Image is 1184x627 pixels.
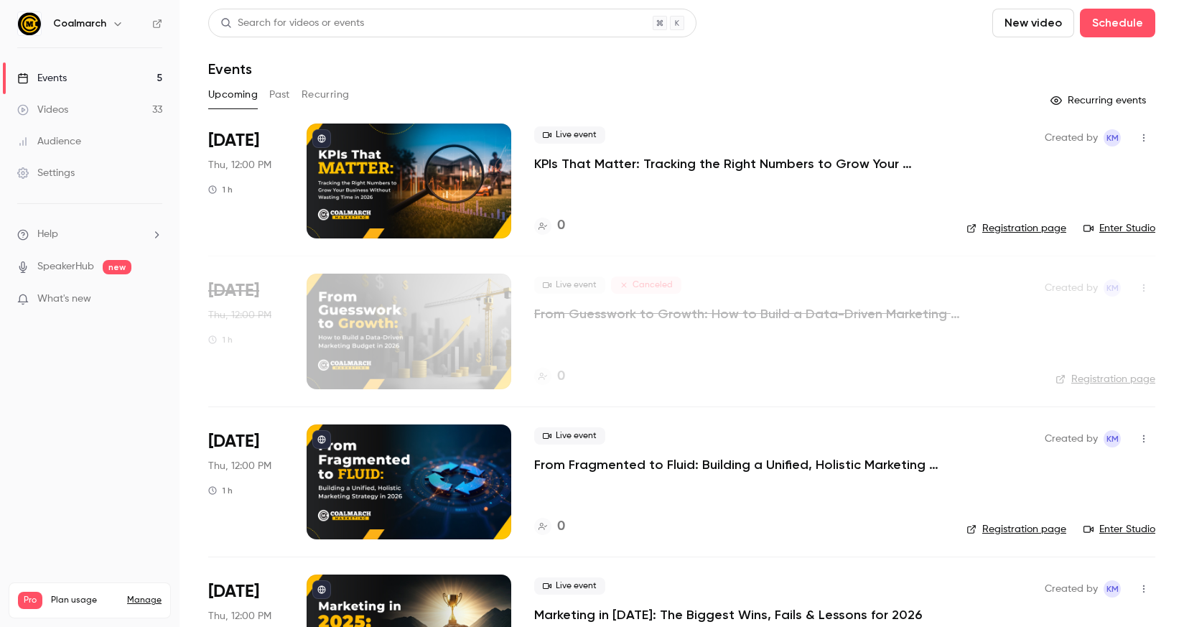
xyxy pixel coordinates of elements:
[53,17,106,31] h6: Coalmarch
[1044,89,1155,112] button: Recurring events
[1104,430,1121,447] span: Katie McCaskill
[17,103,68,117] div: Videos
[534,456,943,473] a: From Fragmented to Fluid: Building a Unified, Holistic Marketing Strategy in [DATE]
[208,83,258,106] button: Upcoming
[966,522,1066,537] a: Registration page
[17,166,75,180] div: Settings
[534,427,605,445] span: Live event
[18,592,42,609] span: Pro
[1083,221,1155,236] a: Enter Studio
[37,227,58,242] span: Help
[103,260,131,274] span: new
[220,16,364,31] div: Search for videos or events
[534,277,605,294] span: Live event
[1104,279,1121,297] span: Katie McCaskill
[127,595,162,606] a: Manage
[534,216,565,236] a: 0
[208,274,284,389] div: Oct 16 Thu, 12:00 PM (America/New York)
[37,259,94,274] a: SpeakerHub
[1045,279,1098,297] span: Created by
[1045,129,1098,147] span: Created by
[1055,372,1155,386] a: Registration page
[208,279,259,302] span: [DATE]
[37,292,91,307] span: What's new
[1106,430,1119,447] span: KM
[208,184,233,195] div: 1 h
[208,485,233,496] div: 1 h
[208,430,259,453] span: [DATE]
[1104,129,1121,147] span: Katie McCaskill
[208,129,259,152] span: [DATE]
[534,305,965,322] a: From Guesswork to Growth: How to Build a Data-Driven Marketing Budget in [DATE]
[208,124,284,238] div: Oct 2 Thu, 12:00 PM (America/New York)
[1080,9,1155,37] button: Schedule
[208,60,252,78] h1: Events
[17,71,67,85] div: Events
[1083,522,1155,537] a: Enter Studio
[208,609,271,623] span: Thu, 12:00 PM
[534,517,565,537] a: 0
[17,134,81,149] div: Audience
[1045,580,1098,598] span: Created by
[992,9,1074,37] button: New video
[208,334,233,345] div: 1 h
[302,83,350,106] button: Recurring
[145,293,162,306] iframe: Noticeable Trigger
[557,216,565,236] h4: 0
[1106,279,1119,297] span: KM
[611,277,681,294] span: Canceled
[208,459,271,473] span: Thu, 12:00 PM
[208,158,271,172] span: Thu, 12:00 PM
[17,227,162,242] li: help-dropdown-opener
[966,221,1066,236] a: Registration page
[1104,580,1121,598] span: Katie McCaskill
[269,83,290,106] button: Past
[208,424,284,539] div: Oct 30 Thu, 12:00 PM (America/New York)
[51,595,118,606] span: Plan usage
[1106,580,1119,598] span: KM
[534,367,565,386] a: 0
[1045,430,1098,447] span: Created by
[557,517,565,537] h4: 0
[208,308,271,322] span: Thu, 12:00 PM
[534,577,605,595] span: Live event
[557,367,565,386] h4: 0
[208,580,259,603] span: [DATE]
[534,606,922,623] a: Marketing in [DATE]: The Biggest Wins, Fails & Lessons for 2026
[18,12,41,35] img: Coalmarch
[1106,129,1119,147] span: KM
[534,155,943,172] a: KPIs That Matter: Tracking the Right Numbers to Grow Your Business Without Wasting Time in [DATE]
[534,126,605,144] span: Live event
